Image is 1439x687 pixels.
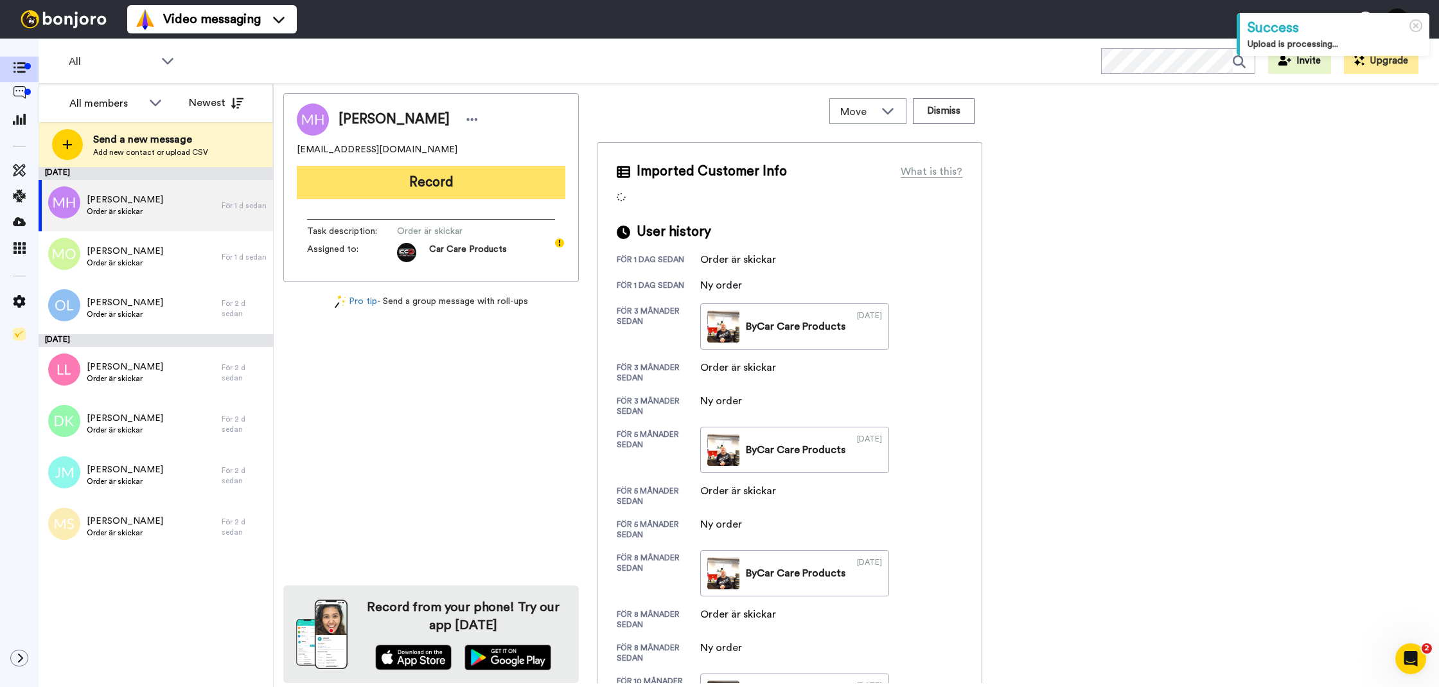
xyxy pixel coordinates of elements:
[87,193,163,206] span: [PERSON_NAME]
[1248,38,1422,51] div: Upload is processing...
[69,54,155,69] span: All
[397,225,519,238] span: Order är skickar
[360,598,566,634] h4: Record from your phone! Try our app [DATE]
[93,147,208,157] span: Add new contact or upload CSV
[135,9,155,30] img: vm-color.svg
[464,645,551,670] img: playstore
[707,310,739,343] img: 438ecfbc-1dfc-4c01-a270-3ec6fcd588aa-thumb.jpg
[87,412,163,425] span: [PERSON_NAME]
[913,98,975,124] button: Dismiss
[857,310,882,343] div: [DATE]
[1422,643,1432,654] span: 2
[87,515,163,528] span: [PERSON_NAME]
[700,393,764,409] div: Ny order
[297,166,565,199] button: Record
[222,252,267,262] div: För 1 d sedan
[617,254,700,267] div: för 1 dag sedan
[554,237,565,249] div: Tooltip anchor
[222,298,267,319] div: För 2 d sedan
[87,425,163,435] span: Order är skickar
[48,508,80,540] img: ms.png
[617,609,700,630] div: för 8 månader sedan
[339,110,450,129] span: [PERSON_NAME]
[87,245,163,258] span: [PERSON_NAME]
[222,414,267,434] div: För 2 d sedan
[375,645,452,670] img: appstore
[307,243,397,262] span: Assigned to:
[87,528,163,538] span: Order är skickar
[700,303,889,350] a: ByCar Care Products[DATE]
[87,476,163,486] span: Order är skickar
[700,640,764,656] div: Ny order
[1248,18,1422,38] div: Success
[707,557,739,589] img: 8fc6fb9b-6ca5-4e7c-974e-b2a8835b67db-thumb.jpg
[93,132,208,147] span: Send a new message
[617,362,700,383] div: för 3 månader sedan
[1268,48,1331,74] button: Invite
[617,519,700,540] div: för 5 månader sedan
[283,295,579,308] div: - Send a group message with roll-ups
[746,319,845,334] div: By Car Care Products
[857,434,882,466] div: [DATE]
[222,362,267,383] div: För 2 d sedan
[48,456,80,488] img: jm.png
[297,143,457,156] span: [EMAIL_ADDRESS][DOMAIN_NAME]
[746,566,845,581] div: By Car Care Products
[297,103,329,136] img: Image of Markus Honken Holmqvist
[48,238,80,270] img: mo.png
[307,225,397,238] span: Task description :
[637,222,711,242] span: User history
[1344,48,1418,74] button: Upgrade
[746,442,845,458] div: By Car Care Products
[296,600,348,669] img: download
[637,162,787,181] span: Imported Customer Info
[87,309,163,319] span: Order är skickar
[87,258,163,268] span: Order är skickar
[1395,643,1426,674] iframe: Intercom live chat
[39,167,273,180] div: [DATE]
[48,405,80,437] img: dk.png
[617,280,700,293] div: för 1 dag sedan
[429,243,507,262] span: Car Care Products
[163,10,261,28] span: Video messaging
[335,295,377,308] a: Pro tip
[700,517,764,532] div: Ny order
[397,243,416,262] img: fa6b7fd4-c3c4-475b-9b20-179fad50db7e-1719390291.jpg
[700,360,776,375] div: Order är skickar
[700,483,776,499] div: Order är skickar
[87,296,163,309] span: [PERSON_NAME]
[700,278,764,293] div: Ny order
[335,295,346,308] img: magic-wand.svg
[222,465,267,486] div: För 2 d sedan
[857,557,882,589] div: [DATE]
[617,486,700,506] div: för 5 månader sedan
[617,429,700,473] div: för 5 månader sedan
[48,353,80,386] img: ll.png
[48,186,80,219] img: mh.png
[48,289,80,321] img: ol.png
[707,434,739,466] img: 0f8deda2-5827-4e5f-9eb8-ab1603751c84-thumb.jpg
[39,334,273,347] div: [DATE]
[840,104,875,120] span: Move
[617,306,700,350] div: för 3 månader sedan
[700,607,776,622] div: Order är skickar
[700,252,776,267] div: Order är skickar
[617,643,700,663] div: för 8 månader sedan
[13,328,26,341] img: Checklist.svg
[87,206,163,217] span: Order är skickar
[617,553,700,596] div: för 8 månader sedan
[87,373,163,384] span: Order är skickar
[87,361,163,373] span: [PERSON_NAME]
[179,90,253,116] button: Newest
[617,396,700,416] div: för 3 månader sedan
[222,201,267,211] div: För 1 d sedan
[700,427,889,473] a: ByCar Care Products[DATE]
[222,517,267,537] div: För 2 d sedan
[69,96,143,111] div: All members
[901,164,962,179] div: What is this?
[15,10,112,28] img: bj-logo-header-white.svg
[700,550,889,596] a: ByCar Care Products[DATE]
[87,463,163,476] span: [PERSON_NAME]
